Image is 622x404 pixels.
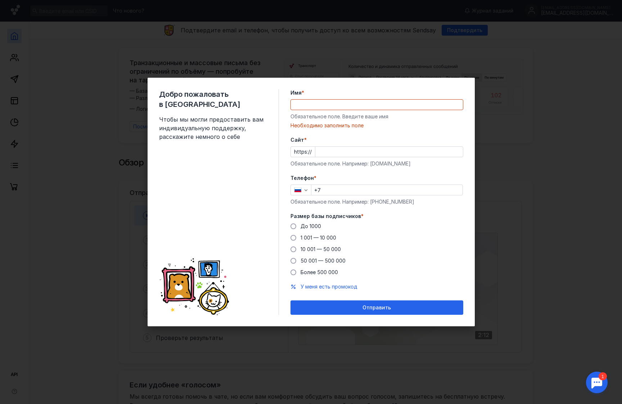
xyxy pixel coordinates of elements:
span: Добро пожаловать в [GEOGRAPHIC_DATA] [159,89,267,109]
span: Размер базы подписчиков [290,213,361,220]
div: Обязательное поле. Например: [PHONE_NUMBER] [290,198,463,205]
span: 1 001 — 10 000 [301,235,336,241]
span: 50 001 — 500 000 [301,258,346,264]
div: Обязательное поле. Например: [DOMAIN_NAME] [290,160,463,167]
span: У меня есть промокод [301,283,357,290]
span: Более 500 000 [301,269,338,275]
span: Чтобы мы могли предоставить вам индивидуальную поддержку, расскажите немного о себе [159,115,267,141]
button: У меня есть промокод [301,283,357,290]
button: Отправить [290,300,463,315]
span: 10 001 — 50 000 [301,246,341,252]
span: Cайт [290,136,304,144]
span: Отправить [362,305,391,311]
div: 1 [16,4,24,12]
span: До 1000 [301,223,321,229]
span: Имя [290,89,302,96]
span: Телефон [290,174,314,182]
div: Необходимо заполнить поле [290,122,463,129]
div: Обязательное поле. Введите ваше имя [290,113,463,120]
